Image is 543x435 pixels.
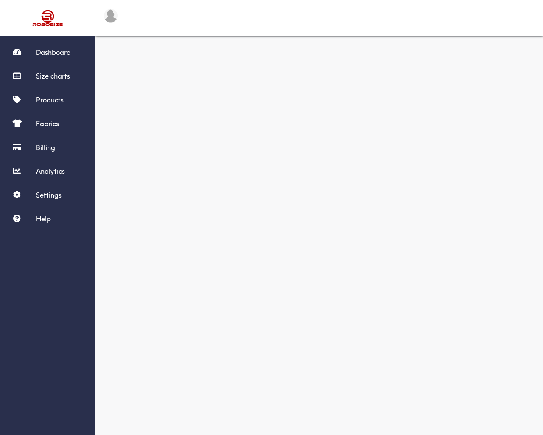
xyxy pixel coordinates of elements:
[36,72,70,80] span: Size charts
[36,119,59,128] span: Fabrics
[36,191,62,199] span: Settings
[36,143,55,152] span: Billing
[36,48,71,56] span: Dashboard
[36,167,65,175] span: Analytics
[16,6,80,30] img: Robosize
[36,215,51,223] span: Help
[36,96,64,104] span: Products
